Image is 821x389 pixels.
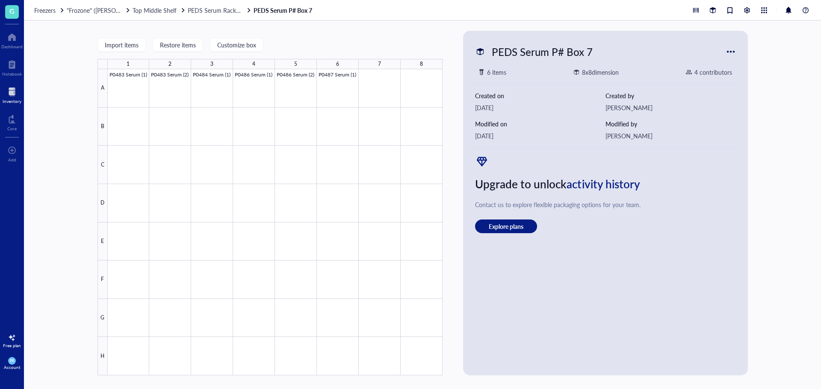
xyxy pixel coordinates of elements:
[420,58,423,70] div: 8
[475,131,605,140] div: [DATE]
[97,184,108,222] div: D
[105,41,139,48] span: Import items
[127,58,130,70] div: 1
[489,222,523,230] span: Explore plans
[475,200,736,209] div: Contact us to explore flexible packaging options for your team.
[475,219,736,233] a: Explore plans
[97,222,108,261] div: E
[9,6,15,16] span: G
[378,58,381,70] div: 7
[97,299,108,337] div: G
[67,6,131,14] a: "Frozone" ([PERSON_NAME]/[PERSON_NAME])
[605,131,736,140] div: [PERSON_NAME]
[2,71,22,76] div: Notebook
[3,85,21,104] a: Inventory
[97,260,108,299] div: F
[160,41,196,48] span: Restore items
[188,6,248,15] span: PEDS Serum Rack (P#)
[1,30,23,49] a: Dashboard
[3,99,21,104] div: Inventory
[3,343,21,348] div: Free plan
[475,91,605,100] div: Created on
[567,176,640,192] span: activity history
[254,6,314,14] a: PEDS Serum P# Box 7
[605,103,736,112] div: [PERSON_NAME]
[488,43,597,61] div: PEDS Serum P# Box 7
[8,157,16,162] div: Add
[475,119,605,129] div: Modified on
[475,175,736,193] div: Upgrade to unlock
[210,58,213,70] div: 3
[34,6,65,14] a: Freezers
[10,359,14,363] span: PR
[582,67,619,77] div: 8 x 8 dimension
[252,58,255,70] div: 4
[2,58,22,76] a: Notebook
[475,103,605,112] div: [DATE]
[97,108,108,146] div: B
[694,67,732,77] div: 4 contributors
[97,337,108,375] div: H
[97,69,108,108] div: A
[605,119,736,129] div: Modified by
[4,365,21,370] div: Account
[97,38,146,52] button: Import items
[153,38,203,52] button: Restore items
[210,38,263,52] button: Customize box
[168,58,171,70] div: 2
[487,67,506,77] div: 6 items
[97,146,108,184] div: C
[605,91,736,100] div: Created by
[67,6,194,15] span: "Frozone" ([PERSON_NAME]/[PERSON_NAME])
[7,112,17,131] a: Core
[1,44,23,49] div: Dashboard
[336,58,339,70] div: 6
[7,126,17,131] div: Core
[34,6,56,15] span: Freezers
[133,6,252,14] a: Top Middle ShelfPEDS Serum Rack (P#)
[217,41,256,48] span: Customize box
[133,6,177,15] span: Top Middle Shelf
[294,58,297,70] div: 5
[475,219,537,233] button: Explore plans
